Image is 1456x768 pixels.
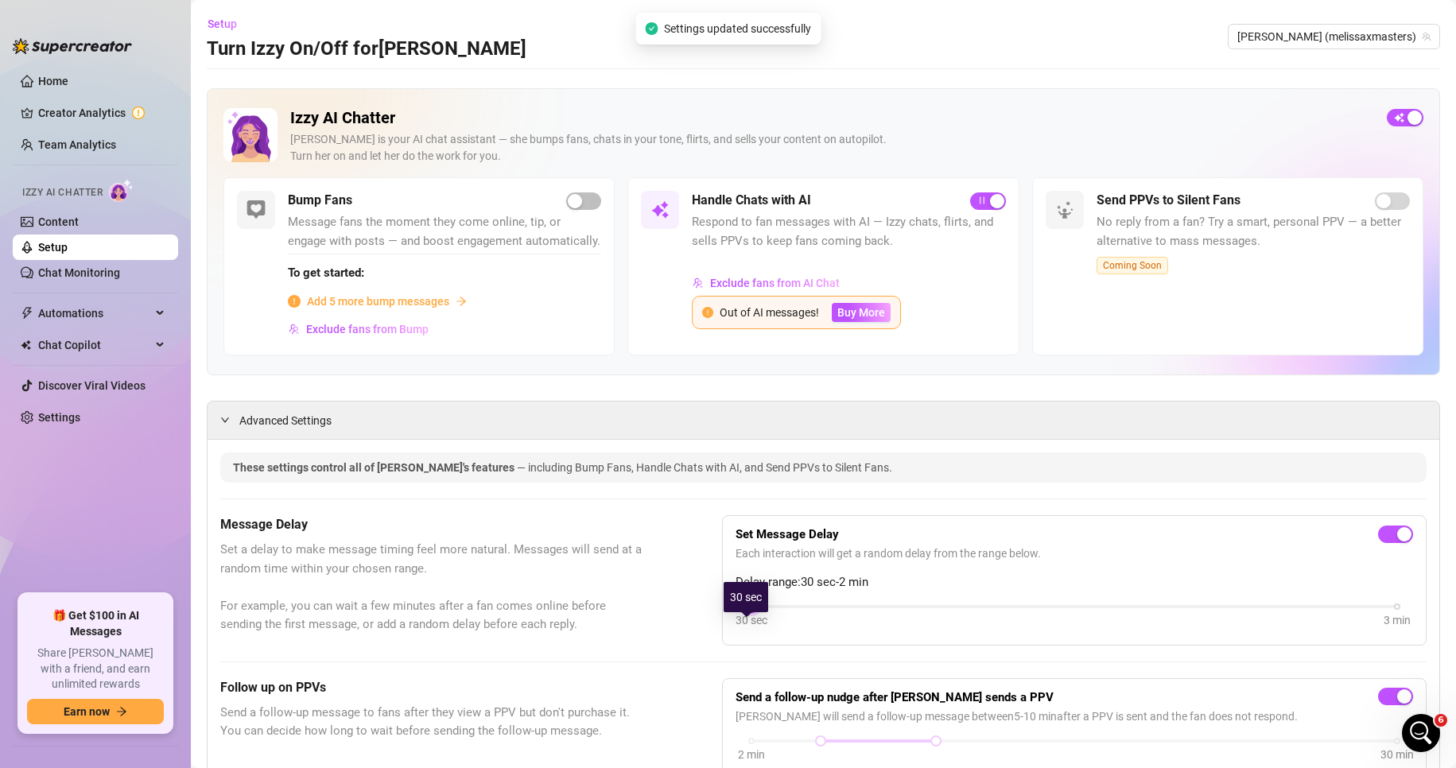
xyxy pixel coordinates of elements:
span: Chat Copilot [38,332,151,358]
span: team [1422,32,1431,41]
button: Exclude fans from AI Chat [692,270,841,296]
button: News [239,496,318,560]
span: 🎁 Get $100 in AI Messages [27,608,164,639]
button: Earn nowarrow-right [27,699,164,724]
span: Buy More [837,306,885,319]
h5: Message Delay [220,515,643,534]
div: 3 min [1384,611,1411,629]
img: Profile image for Ella [200,25,232,57]
div: Recent message [33,200,285,217]
div: 🌟 Supercreator [67,240,156,257]
button: Buy More [832,303,891,322]
span: Melissa (melissaxmasters) [1237,25,1431,48]
div: 30 sec [724,582,768,612]
div: Out of AI messages! [720,304,819,321]
button: Exclude fans from Bump [288,316,429,342]
span: thunderbolt [21,307,33,320]
a: Chat Monitoring [38,266,120,279]
div: 30 sec [736,611,767,629]
div: Giselle avatarElla avatarYoni avatarhello, is there any way to stop the AI chatter from spamming ... [17,211,301,270]
span: Coming Soon [1097,257,1168,274]
img: svg%3e [1055,200,1074,219]
span: Share [PERSON_NAME] with a friend, and earn unlimited rewards [27,646,164,692]
img: Ella avatar [30,239,49,258]
img: Izzy AI Chatter [223,108,278,162]
span: Izzy AI Chatter [22,185,103,200]
span: Send a follow-up message to fans after they view a PPV but don't purchase it. You can decide how ... [220,704,643,741]
span: Exclude fans from Bump [306,323,429,336]
strong: Set Message Delay [736,527,839,541]
img: logo [32,32,138,53]
h5: Handle Chats with AI [692,191,811,210]
h3: Turn Izzy On/Off for [PERSON_NAME] [207,37,526,62]
span: Each interaction will get a random delay from the range below. [736,545,1413,562]
span: check-circle [645,22,658,35]
a: Discover Viral Videos [38,379,146,392]
span: 6 [1435,714,1447,727]
div: Recent messageGiselle avatarElla avatarYoni avatarhello, is there any way to stop the AI chatter ... [16,187,302,270]
span: Messages [92,536,147,547]
span: info-circle [288,295,301,308]
span: Help [186,536,212,547]
img: Giselle avatar [37,226,56,245]
img: svg%3e [247,200,266,219]
span: Advanced Settings [239,412,332,429]
div: 2 min [738,746,765,763]
div: • 49m ago [159,240,215,257]
iframe: Intercom live chat [1402,714,1440,752]
span: — including Bump Fans, Handle Chats with AI, and Send PPVs to Silent Fans. [517,461,892,474]
span: Settings updated successfully [664,20,811,37]
img: Chat Copilot [21,339,31,351]
a: Home [38,75,68,87]
strong: To get started: [288,266,364,280]
button: Help [159,496,239,560]
a: Settings [38,411,80,424]
a: Content [38,215,79,228]
span: [PERSON_NAME] will send a follow-up message between 5 - 10 min after a PPV is sent and the fan do... [736,708,1413,725]
span: expanded [220,415,230,425]
div: Schedule a FREE consulting call: [33,292,285,308]
img: Profile image for Giselle [231,25,262,57]
img: logo-BBDzfeDw.svg [13,38,132,54]
div: [PERSON_NAME] is your AI chat assistant — she bumps fans, chats in your tone, flirts, and sells y... [290,131,1374,165]
span: News [263,536,293,547]
img: svg%3e [650,200,670,219]
a: Team Analytics [38,138,116,151]
img: Profile image for Yoni [170,25,202,57]
span: Delay range: 30 sec - 2 min [736,573,1413,592]
a: Creator Analytics exclamation-circle [38,100,165,126]
span: exclamation-circle [702,307,713,318]
div: expanded [220,411,239,429]
span: Earn now [64,705,110,718]
span: These settings control all of [PERSON_NAME]'s features [233,461,517,474]
img: AI Chatter [109,179,134,202]
button: Messages [80,496,159,560]
p: How can we help? [32,140,286,167]
div: Izzy just got smarter and safer ✨UpdateImprovement [16,367,302,568]
span: Message fans the moment they come online, tip, or engage with posts — and boost engagement automa... [288,213,601,250]
h5: Bump Fans [288,191,352,210]
span: hello, is there any way to stop the AI chatter from spamming PPVs? it keeps sending them even tho... [67,225,852,238]
span: Home [21,536,57,547]
a: Setup [38,241,68,254]
span: Add 5 more bump messages [307,293,449,310]
div: Improvement [89,491,173,509]
img: Yoni avatar [44,239,63,258]
span: Setup [208,17,237,30]
span: Exclude fans from AI Chat [710,277,840,289]
div: Update [33,491,83,509]
button: Setup [207,11,250,37]
button: Find a time [33,315,285,347]
h5: Follow up on PPVs [220,678,643,697]
div: 30 min [1380,746,1414,763]
span: Automations [38,301,151,326]
img: svg%3e [289,324,300,335]
span: arrow-right [116,706,127,717]
span: Set a delay to make message timing feel more natural. Messages will send at a random time within ... [220,541,643,634]
div: Close [274,25,302,54]
h5: Send PPVs to Silent Fans [1097,191,1241,210]
span: arrow-right [456,296,467,307]
img: svg%3e [693,277,704,289]
p: Hi [PERSON_NAME] [32,113,286,140]
span: No reply from a fan? Try a smart, personal PPV — a better alternative to mass messages. [1097,213,1410,250]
